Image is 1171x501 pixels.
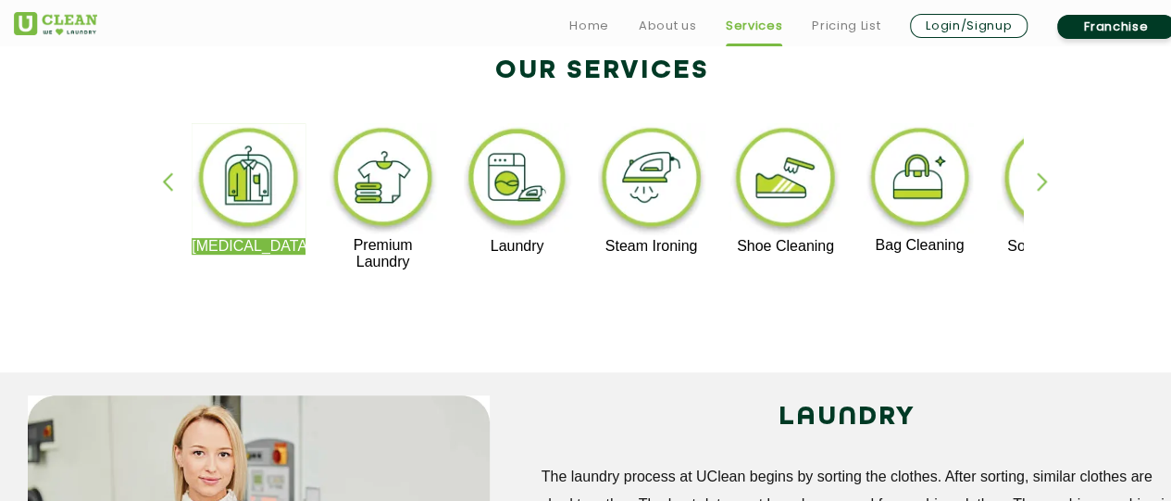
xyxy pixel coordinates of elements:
[997,238,1111,255] p: Sofa Cleaning
[639,15,696,37] a: About us
[192,238,305,255] p: [MEDICAL_DATA]
[192,123,305,238] img: dry_cleaning_11zon.webp
[863,237,977,254] p: Bag Cleaning
[910,14,1028,38] a: Login/Signup
[594,238,708,255] p: Steam Ironing
[729,238,842,255] p: Shoe Cleaning
[460,123,574,238] img: laundry_cleaning_11zon.webp
[863,123,977,237] img: bag_cleaning_11zon.webp
[729,123,842,238] img: shoe_cleaning_11zon.webp
[326,123,440,237] img: premium_laundry_cleaning_11zon.webp
[997,123,1111,238] img: sofa_cleaning_11zon.webp
[460,238,574,255] p: Laundry
[326,237,440,270] p: Premium Laundry
[569,15,609,37] a: Home
[594,123,708,238] img: steam_ironing_11zon.webp
[812,15,880,37] a: Pricing List
[14,12,97,35] img: UClean Laundry and Dry Cleaning
[726,15,782,37] a: Services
